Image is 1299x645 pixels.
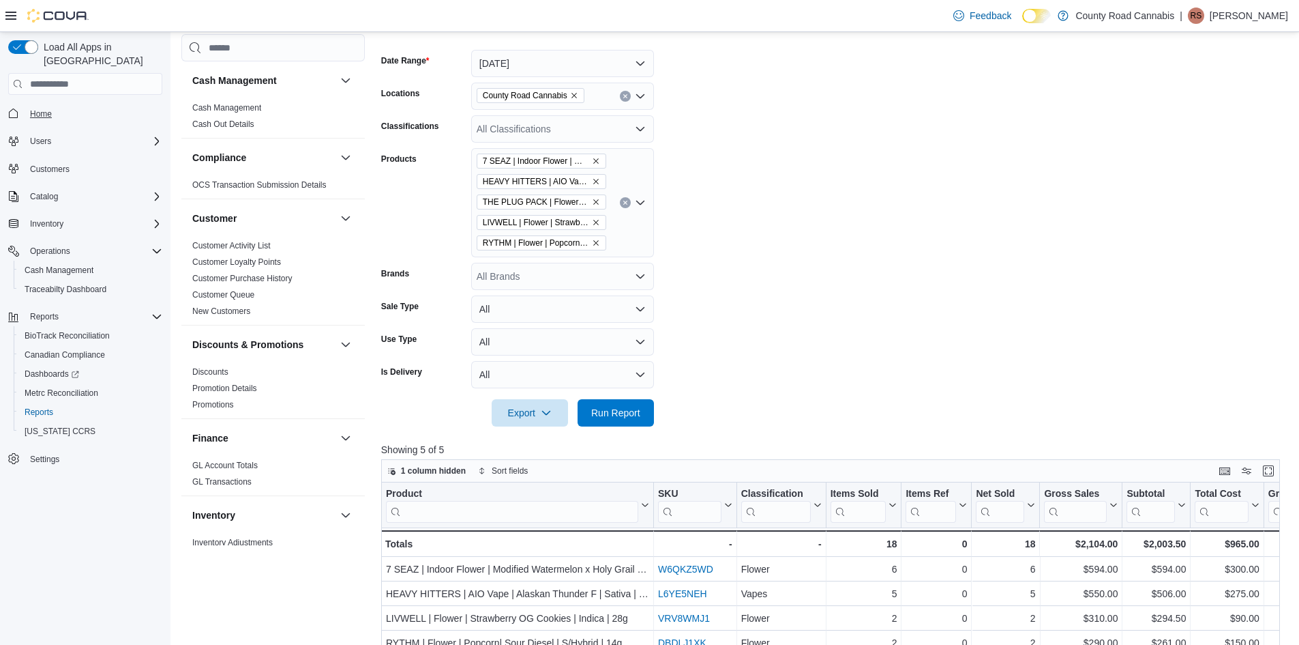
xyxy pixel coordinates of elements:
button: Reports [3,307,168,326]
div: Flower [741,610,821,627]
div: $310.00 [1044,610,1118,627]
span: Inventory [30,218,63,229]
div: Subtotal [1126,488,1175,501]
div: 2 [830,610,897,627]
button: Remove THE PLUG PACK | Flower | Cherry Pie | Indica | 28g from selection in this group [592,198,600,206]
label: Brands [381,268,409,279]
div: 7 SEAZ | Indoor Flower | Modified Watermelon x Holy Grail Kush | Hybrid | 14g [386,561,649,577]
span: RS [1191,8,1202,24]
div: Product [386,488,638,501]
div: 18 [976,536,1035,552]
p: | [1180,8,1182,24]
div: $294.50 [1126,610,1186,627]
button: All [471,296,654,323]
button: Compliance [338,149,354,166]
button: Run Report [578,399,654,427]
div: Totals [385,536,649,552]
button: Settings [3,449,168,469]
a: Dashboards [19,366,85,382]
span: Metrc Reconciliation [25,388,98,399]
div: 0 [906,561,967,577]
div: Items Sold [830,488,886,501]
span: Settings [25,450,162,468]
label: Use Type [381,334,417,345]
span: [US_STATE] CCRS [25,426,95,437]
span: THE PLUG PACK | Flower | Cherry Pie | Indica | 28g [477,195,606,210]
div: Items Ref [906,488,956,523]
a: Customers [25,161,75,177]
span: OCS Transaction Submission Details [192,180,327,190]
span: Inventory [25,216,162,232]
a: GL Transactions [192,477,252,487]
div: Customer [181,238,365,325]
span: Customer Loyalty Points [192,257,281,268]
button: Compliance [192,151,335,164]
span: Traceabilty Dashboard [25,284,106,295]
a: [US_STATE] CCRS [19,423,101,440]
span: Customer Purchase History [192,273,293,284]
span: Feedback [970,9,1011,23]
div: LIVWELL | Flower | Strawberry OG Cookies | Indica | 28g [386,610,649,627]
div: Total Cost [1195,488,1248,501]
button: 1 column hidden [382,463,471,479]
span: Users [30,136,51,147]
span: Washington CCRS [19,423,162,440]
span: Customers [25,160,162,177]
span: Customers [30,164,70,175]
div: 0 [906,536,967,552]
button: Inventory [338,507,354,524]
button: Inventory [3,214,168,233]
div: $2,003.50 [1126,536,1186,552]
div: Vapes [741,586,821,602]
span: Cash Management [192,102,261,113]
div: 5 [976,586,1035,602]
span: Dashboards [19,366,162,382]
button: Home [3,103,168,123]
label: Sale Type [381,301,419,312]
span: County Road Cannabis [477,88,584,103]
h3: Finance [192,431,228,445]
span: Inventory Adjustments [192,537,273,548]
div: RK Sohal [1188,8,1204,24]
button: Keyboard shortcuts [1216,463,1233,479]
span: Customer Activity List [192,240,271,251]
div: Flower [741,561,821,577]
a: Home [25,106,57,122]
span: Reports [25,407,53,418]
span: GL Transactions [192,476,252,487]
span: Dark Mode [1022,23,1023,24]
span: Traceabilty Dashboard [19,281,162,298]
span: Load All Apps in [GEOGRAPHIC_DATA] [38,40,162,68]
button: SKU [658,488,732,523]
button: Canadian Compliance [14,345,168,364]
span: BioTrack Reconciliation [19,328,162,344]
span: Export [500,399,560,427]
a: L6YE5NEH [658,588,707,599]
label: Locations [381,88,420,99]
button: Catalog [3,187,168,206]
span: 1 column hidden [401,465,466,476]
button: Remove County Road Cannabis from selection in this group [570,91,578,100]
div: Items Ref [906,488,956,501]
span: Promotions [192,399,234,410]
div: Finance [181,457,365,496]
a: New Customers [192,306,250,316]
button: Clear input [620,197,631,208]
h3: Inventory [192,508,235,522]
button: Open list of options [635,271,646,282]
span: Customer Queue [192,289,254,300]
button: Customers [3,159,168,179]
label: Date Range [381,55,430,66]
span: Cash Out Details [192,119,254,130]
div: Net Sold [976,488,1024,523]
div: $506.00 [1126,586,1186,602]
div: $300.00 [1195,561,1259,577]
button: Cash Management [338,72,354,89]
div: $594.00 [1126,561,1186,577]
button: [US_STATE] CCRS [14,422,168,441]
div: Gross Sales [1044,488,1107,523]
button: Remove 7 SEAZ | Indoor Flower | Modified Watermelon x Holy Grail Kush | Hybrid | 14g from selecti... [592,157,600,165]
button: Discounts & Promotions [338,336,354,353]
div: - [741,536,821,552]
button: Remove HEAVY HITTERS | AIO Vape | Alaskan Thunder F | Sativa | 2g from selection in this group [592,177,600,186]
